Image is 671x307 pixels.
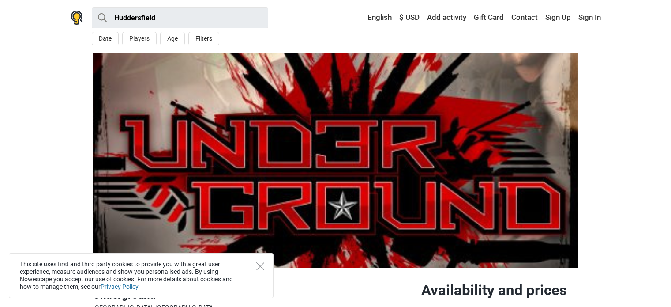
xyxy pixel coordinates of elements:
h2: Availability and prices [421,281,578,299]
button: Age [160,32,185,45]
input: try “London” [92,7,268,28]
a: Sign Up [543,10,573,26]
img: English [361,15,367,21]
a: Add activity [425,10,469,26]
div: This site uses first and third party cookies to provide you with a great user experience, measure... [9,253,274,298]
a: Contact [509,10,540,26]
a: English [359,10,394,26]
a: Sign In [576,10,601,26]
img: Nowescape logo [71,11,83,25]
a: $ USD [397,10,422,26]
button: Date [92,32,119,45]
button: Close [256,262,264,270]
button: Players [122,32,157,45]
a: Privacy Policy [101,283,138,290]
a: Gift Card [472,10,506,26]
button: Filters [188,32,219,45]
img: Underground photo 1 [93,53,578,268]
